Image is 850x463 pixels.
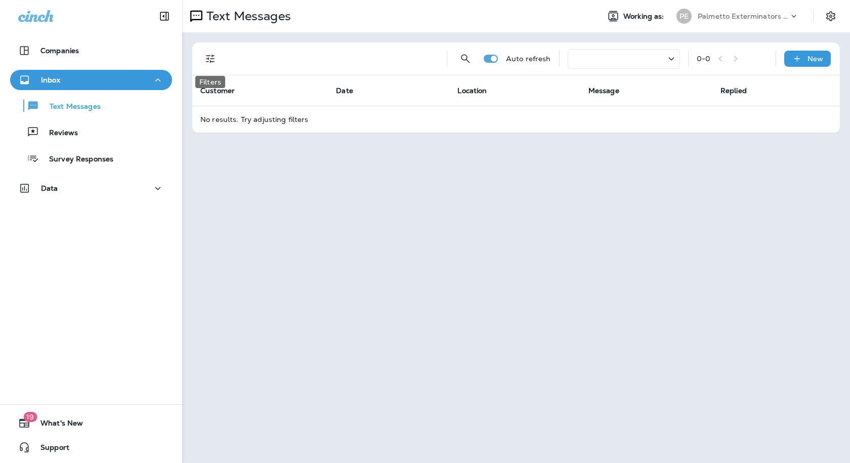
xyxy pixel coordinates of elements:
span: Replied [720,86,747,95]
td: No results. Try adjusting filters [192,106,840,133]
p: Text Messages [39,102,101,112]
button: Data [10,178,172,198]
div: PE [676,9,692,24]
p: Survey Responses [39,155,113,164]
p: New [807,55,823,63]
span: Date [336,86,353,95]
div: Filters [195,76,225,88]
span: Working as: [623,12,666,21]
p: Text Messages [202,9,291,24]
span: 19 [23,412,37,422]
button: Support [10,437,172,457]
button: Reviews [10,121,172,143]
p: Auto refresh [506,55,551,63]
span: Message [588,86,619,95]
button: Survey Responses [10,148,172,169]
p: Palmetto Exterminators LLC [698,12,789,20]
button: Text Messages [10,95,172,116]
button: Companies [10,40,172,61]
p: Reviews [39,129,78,138]
div: 0 - 0 [697,55,710,63]
p: Inbox [41,76,60,84]
button: Filters [200,49,221,69]
span: Customer [200,86,235,95]
button: Settings [822,7,840,25]
button: Collapse Sidebar [150,6,179,26]
span: Location [457,86,487,95]
p: Companies [40,47,79,55]
button: Inbox [10,70,172,90]
button: Search Messages [455,49,476,69]
button: 19What's New [10,413,172,433]
span: What's New [30,419,83,431]
p: Data [41,184,58,192]
span: Support [30,443,69,455]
